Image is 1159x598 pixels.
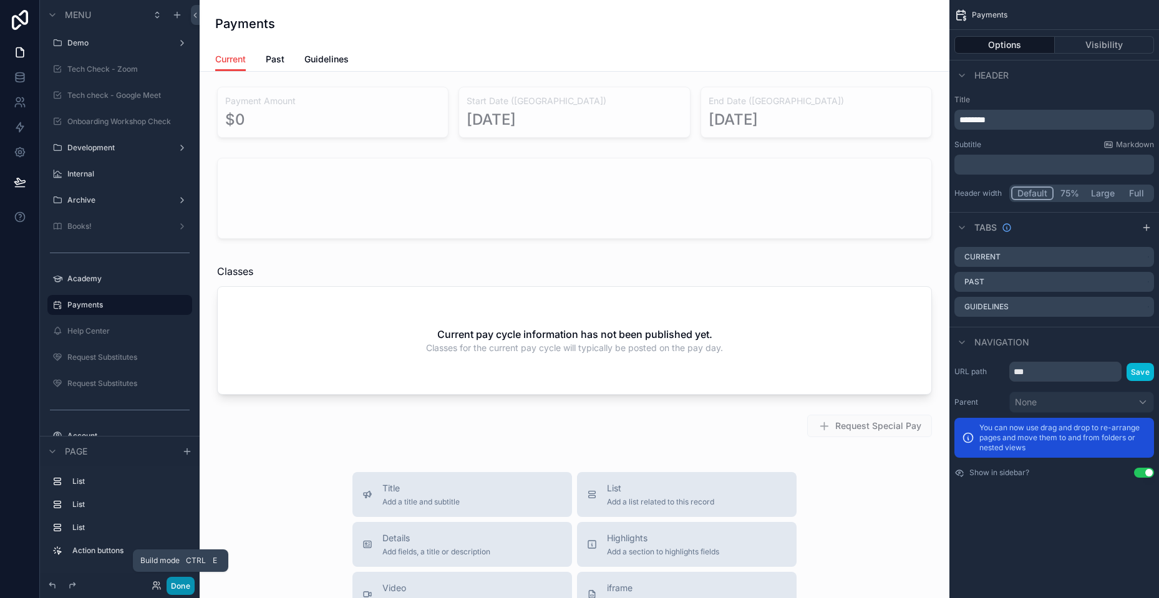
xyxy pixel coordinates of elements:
[964,277,984,287] label: Past
[140,556,180,566] span: Build mode
[67,274,190,284] label: Academy
[67,221,172,231] label: Books!
[1127,363,1154,381] button: Save
[215,53,246,65] span: Current
[210,556,220,566] span: E
[215,48,246,72] a: Current
[964,302,1009,312] label: Guidelines
[382,547,490,557] span: Add fields, a title or description
[67,90,190,100] label: Tech check - Google Meet
[67,143,172,153] label: Development
[1009,392,1154,413] button: None
[304,53,349,65] span: Guidelines
[954,110,1154,130] div: scrollable content
[67,169,190,179] label: Internal
[67,64,190,74] label: Tech Check - Zoom
[215,15,275,32] h1: Payments
[1011,186,1054,200] button: Default
[72,523,187,533] label: List
[954,155,1154,175] div: scrollable content
[1085,186,1120,200] button: Large
[964,252,1001,262] label: Current
[1015,396,1037,408] span: None
[65,445,87,458] span: Page
[352,472,572,517] button: TitleAdd a title and subtitle
[72,499,187,509] label: List
[1054,186,1085,200] button: 75%
[67,38,172,48] label: Demo
[72,476,187,486] label: List
[67,431,190,441] label: Account
[607,582,682,594] span: iframe
[1120,186,1152,200] button: Full
[67,352,190,362] label: Request Substitutes
[954,140,981,150] label: Subtitle
[577,522,797,567] button: HighlightsAdd a section to highlights fields
[67,379,190,388] label: Request Substitutes
[969,468,1029,478] label: Show in sidebar?
[67,195,172,205] label: Archive
[1103,140,1154,150] a: Markdown
[382,532,490,544] span: Details
[382,582,454,594] span: Video
[65,9,91,21] span: Menu
[304,48,349,73] a: Guidelines
[974,221,997,234] span: Tabs
[266,53,284,65] span: Past
[954,188,1004,198] label: Header width
[67,117,190,127] label: Onboarding Workshop Check
[67,326,190,336] label: Help Center
[954,36,1055,54] button: Options
[954,397,1004,407] label: Parent
[974,336,1029,349] span: Navigation
[974,69,1009,82] span: Header
[607,547,719,557] span: Add a section to highlights fields
[607,482,714,494] span: List
[185,554,207,567] span: Ctrl
[1055,36,1155,54] button: Visibility
[954,95,1154,105] label: Title
[266,48,284,73] a: Past
[167,577,195,595] button: Done
[607,497,714,507] span: Add a list related to this record
[382,497,460,507] span: Add a title and subtitle
[67,300,185,310] label: Payments
[979,423,1147,453] p: You can now use drag and drop to re-arrange pages and move them to and from folders or nested views
[1116,140,1154,150] span: Markdown
[972,10,1007,20] span: Payments
[72,546,187,556] label: Action buttons
[954,367,1004,377] label: URL path
[607,532,719,544] span: Highlights
[40,466,200,573] div: scrollable content
[382,482,460,494] span: Title
[352,522,572,567] button: DetailsAdd fields, a title or description
[577,472,797,517] button: ListAdd a list related to this record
